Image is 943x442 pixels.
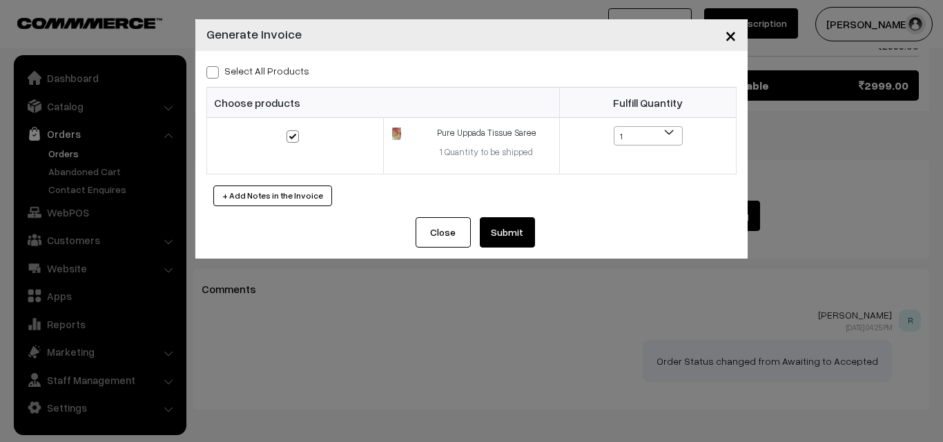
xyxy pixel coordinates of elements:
label: Select all Products [206,63,309,78]
h4: Generate Invoice [206,25,302,43]
img: 17324310203565uppada-saree-va701-nov.jpeg [392,128,401,140]
th: Fulfill Quantity [560,88,737,118]
button: Submit [480,217,535,248]
span: 1 [614,127,682,146]
span: × [725,22,737,48]
div: Pure Uppada Tissue Saree [422,126,551,140]
span: 1 [614,126,683,145]
button: Close [416,217,471,248]
button: + Add Notes in the Invoice [213,185,332,206]
div: 1 Quantity to be shipped [422,145,551,159]
th: Choose products [207,88,560,118]
button: Close [714,14,748,57]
